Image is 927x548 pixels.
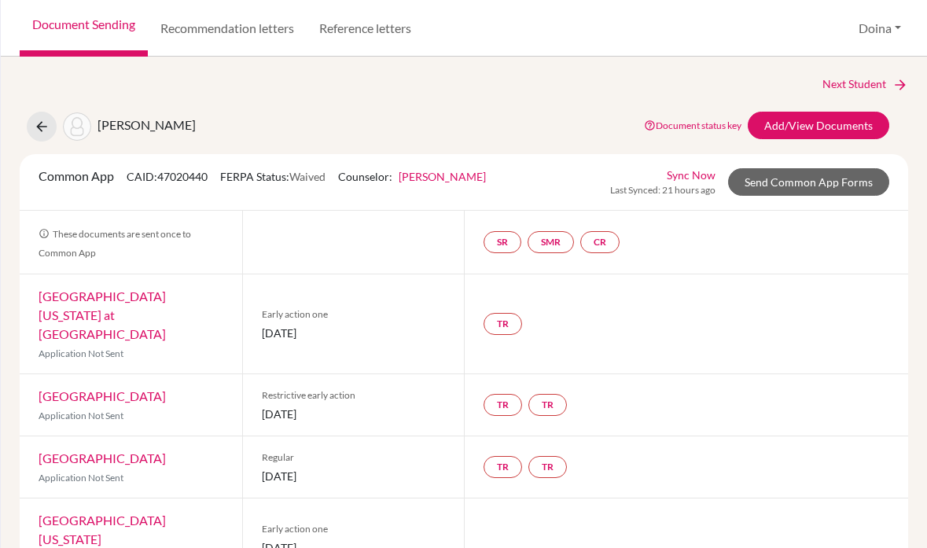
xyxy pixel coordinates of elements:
[644,120,741,131] a: Document status key
[484,394,522,416] a: TR
[667,167,715,183] a: Sync Now
[127,170,208,183] span: CAID: 47020440
[39,513,166,546] a: [GEOGRAPHIC_DATA][US_STATE]
[39,472,123,484] span: Application Not Sent
[728,168,889,196] a: Send Common App Forms
[39,289,166,341] a: [GEOGRAPHIC_DATA][US_STATE] at [GEOGRAPHIC_DATA]
[399,170,486,183] a: [PERSON_NAME]
[528,456,567,478] a: TR
[852,13,908,43] button: Doina
[39,388,166,403] a: [GEOGRAPHIC_DATA]
[39,451,166,465] a: [GEOGRAPHIC_DATA]
[610,183,715,197] span: Last Synced: 21 hours ago
[262,522,446,536] span: Early action one
[39,348,123,359] span: Application Not Sent
[748,112,889,139] a: Add/View Documents
[822,75,908,93] a: Next Student
[97,117,196,132] span: [PERSON_NAME]
[262,307,446,322] span: Early action one
[338,170,486,183] span: Counselor:
[220,170,326,183] span: FERPA Status:
[262,451,446,465] span: Regular
[39,228,191,259] span: These documents are sent once to Common App
[262,325,446,341] span: [DATE]
[580,231,620,253] a: CR
[528,394,567,416] a: TR
[39,410,123,421] span: Application Not Sent
[528,231,574,253] a: SMR
[262,406,446,422] span: [DATE]
[262,388,446,403] span: Restrictive early action
[484,313,522,335] a: TR
[262,468,446,484] span: [DATE]
[484,231,521,253] a: SR
[289,170,326,183] span: Waived
[39,168,114,183] span: Common App
[484,456,522,478] a: TR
